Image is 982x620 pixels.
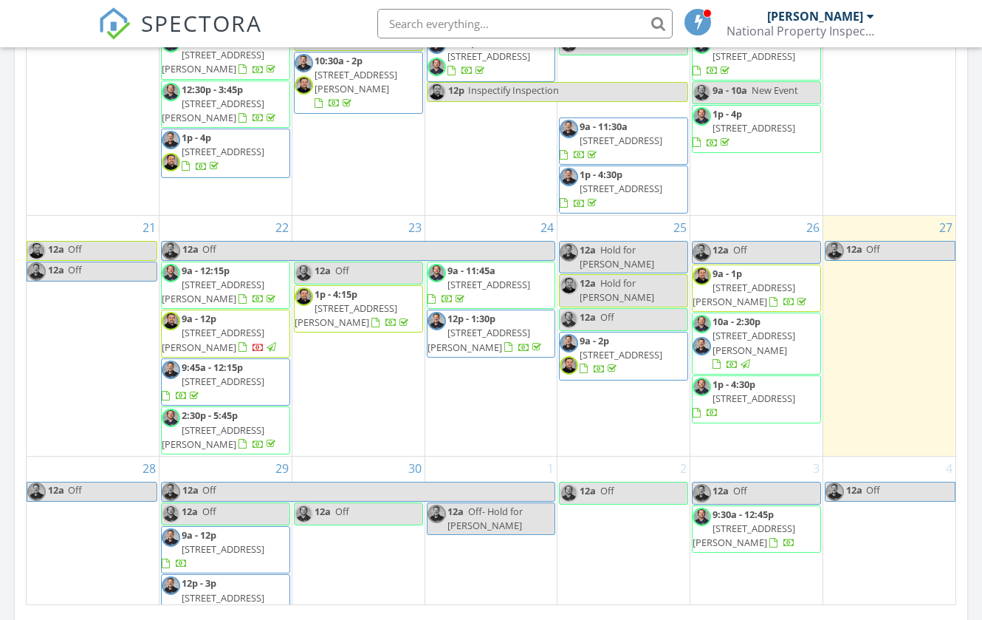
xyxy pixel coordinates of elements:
[866,483,880,497] span: Off
[580,168,622,181] span: 1p - 4:30p
[713,508,774,521] span: 9:30a - 12:45p
[162,97,264,124] span: [STREET_ADDRESS][PERSON_NAME]
[692,33,821,81] a: 9a - 11:45a [STREET_ADDRESS]
[447,35,477,49] span: 9a - 3p
[693,315,711,333] img: evan_headshot.jpg
[162,83,180,101] img: evan_headshot.jpg
[161,358,290,406] a: 9:45a - 12:15p [STREET_ADDRESS]
[182,483,199,501] span: 12a
[182,542,264,556] span: [STREET_ADDRESS]
[693,484,711,503] img: alex_headshot.jpg
[825,483,844,501] img: alex_headshot.jpg
[693,107,711,126] img: evan_headshot.jpg
[162,278,264,305] span: [STREET_ADDRESS][PERSON_NAME]
[693,508,711,526] img: evan_headshot.jpg
[315,505,331,518] span: 12a
[162,409,278,450] a: 2:30p - 5:45p [STREET_ADDRESS][PERSON_NAME]
[713,484,729,497] span: 12a
[335,264,349,277] span: Off
[560,120,662,161] a: 9a - 11:30a [STREET_ADDRESS]
[428,505,446,523] img: alex_headshot.jpg
[182,264,230,277] span: 9a - 12:15p
[161,526,290,574] a: 9a - 12p [STREET_ADDRESS]
[161,32,290,80] a: 9a - 1p [STREET_ADDRESS][PERSON_NAME]
[294,52,423,114] a: 10:30a - 2p [STREET_ADDRESS][PERSON_NAME]
[295,76,313,95] img: parfitt__jonathon.jpg
[161,310,290,358] a: 9a - 12p [STREET_ADDRESS][PERSON_NAME]
[27,262,46,281] img: alex_headshot.jpg
[810,457,823,480] a: Go to October 3, 2025
[202,505,216,518] span: Off
[162,48,264,75] span: [STREET_ADDRESS][PERSON_NAME]
[943,457,955,480] a: Go to October 4, 2025
[600,484,614,497] span: Off
[713,392,795,405] span: [STREET_ADDRESS]
[447,50,530,63] span: [STREET_ADDRESS]
[600,35,614,48] span: Off
[315,20,394,47] span: Off-Hold, [PERSON_NAME]?
[560,243,578,262] img: alex_headshot.jpg
[162,83,278,124] a: 12:30p - 3:45p [STREET_ADDRESS][PERSON_NAME]
[713,378,755,391] span: 1p - 4:30p
[580,276,596,290] span: 12a
[692,265,821,313] a: 9a - 1p [STREET_ADDRESS][PERSON_NAME]
[447,312,495,325] span: 12p - 1:30p
[580,348,662,361] span: [STREET_ADDRESS]
[693,378,795,419] a: 1p - 4:30p [STREET_ADDRESS]
[580,276,654,304] span: Hold for [PERSON_NAME]
[377,9,673,38] input: Search everything...
[693,508,795,549] a: 9:30a - 12:45p [STREET_ADDRESS][PERSON_NAME]
[162,361,180,379] img: alex_headshot.jpg
[162,528,180,547] img: alex_headshot.jpg
[713,84,747,97] span: 9a - 10a
[182,409,238,422] span: 2:30p - 5:45p
[580,334,609,347] span: 9a - 2p
[47,262,65,281] span: 12a
[447,35,530,77] a: 9a - 3p [STREET_ADDRESS]
[713,35,760,49] span: 9a - 11:45a
[182,591,264,604] span: [STREET_ADDRESS]
[427,262,556,310] a: 9a - 11:45a [STREET_ADDRESS]
[468,84,559,97] span: Inspectify Inspection
[294,285,423,333] a: 1p - 4:15p [STREET_ADDRESS][PERSON_NAME]
[713,50,795,63] span: [STREET_ADDRESS]
[295,264,313,282] img: evan_headshot.jpg
[693,378,711,396] img: evan_headshot.jpg
[845,483,863,501] span: 12a
[727,24,874,38] div: National Property Inspections, PDX Metro
[182,312,216,325] span: 9a - 12p
[447,83,465,101] span: 12p
[272,457,292,480] a: Go to September 29, 2025
[428,264,530,305] a: 9a - 11:45a [STREET_ADDRESS]
[47,483,65,501] span: 12a
[159,215,292,456] td: Go to September 22, 2025
[428,58,446,76] img: evan_headshot.jpg
[68,242,82,256] span: Off
[162,153,180,171] img: parfitt__jonathon.jpg
[713,315,760,328] span: 10a - 2:30p
[182,375,264,388] span: [STREET_ADDRESS]
[693,35,795,77] a: 9a - 11:45a [STREET_ADDRESS]
[767,9,863,24] div: [PERSON_NAME]
[162,576,264,618] a: 12p - 3p [STREET_ADDRESS]
[580,334,662,375] a: 9a - 2p [STREET_ADDRESS]
[98,7,131,40] img: The Best Home Inspection Software - Spectora
[428,312,446,330] img: alex_headshot.jpg
[161,262,290,310] a: 9a - 12:15p [STREET_ADDRESS][PERSON_NAME]
[559,166,688,214] a: 1p - 4:30p [STREET_ADDRESS]
[335,505,349,518] span: Off
[692,375,821,423] a: 1p - 4:30p [STREET_ADDRESS]
[692,313,821,375] a: 10a - 2:30p [STREET_ADDRESS][PERSON_NAME]
[162,34,278,75] a: 9a - 1p [STREET_ADDRESS][PERSON_NAME]
[162,264,278,305] a: 9a - 12:15p [STREET_ADDRESS][PERSON_NAME]
[693,243,711,262] img: alex_headshot.jpg
[425,215,557,456] td: Go to September 24, 2025
[544,457,557,480] a: Go to October 1, 2025
[693,337,711,355] img: alex_headshot.jpg
[315,68,397,95] span: [STREET_ADDRESS][PERSON_NAME]
[162,528,264,570] a: 9a - 12p [STREET_ADDRESS]
[677,457,690,480] a: Go to October 2, 2025
[405,457,425,480] a: Go to September 30, 2025
[580,310,596,324] span: 12a
[182,361,243,374] span: 9:45a - 12:15p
